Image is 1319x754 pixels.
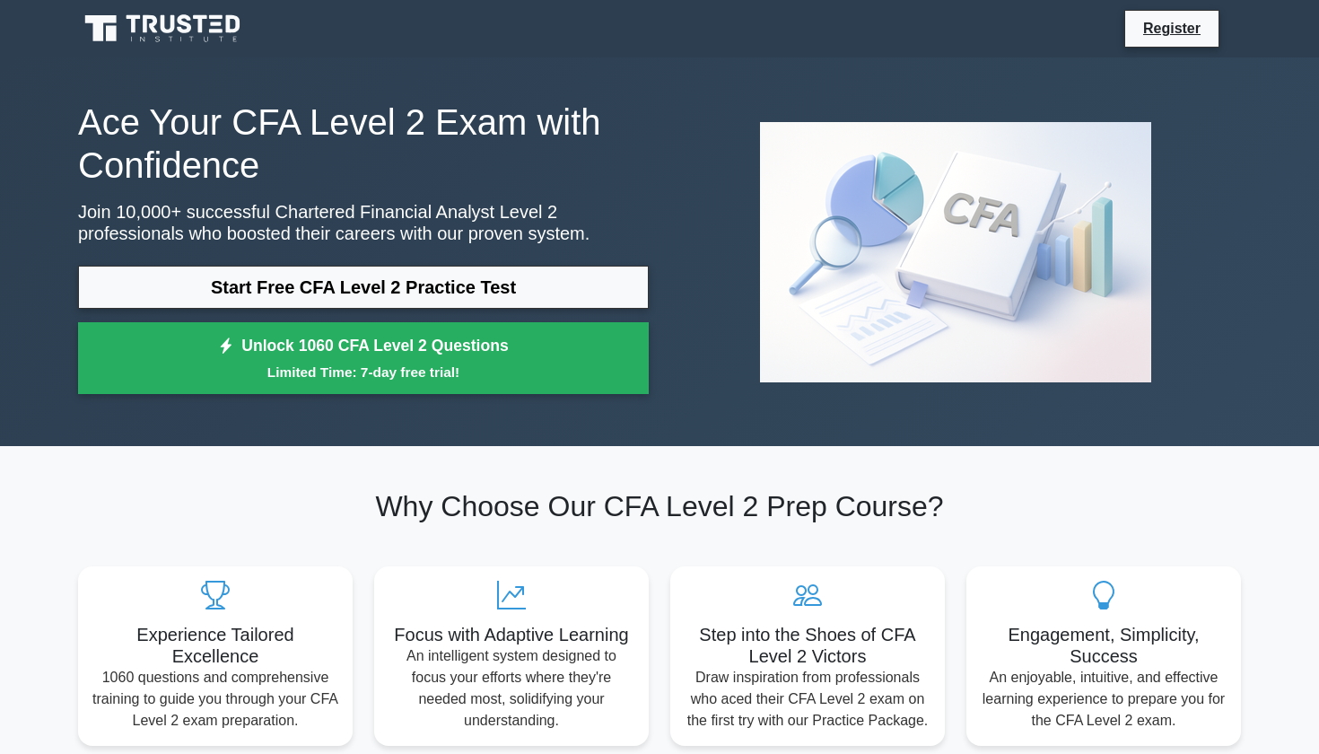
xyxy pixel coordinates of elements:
[78,266,649,309] a: Start Free CFA Level 2 Practice Test
[92,667,338,732] p: 1060 questions and comprehensive training to guide you through your CFA Level 2 exam preparation.
[100,362,626,382] small: Limited Time: 7-day free trial!
[685,624,930,667] h5: Step into the Shoes of CFA Level 2 Victors
[78,322,649,394] a: Unlock 1060 CFA Level 2 QuestionsLimited Time: 7-day free trial!
[389,645,634,732] p: An intelligent system designed to focus your efforts where they're needed most, solidifying your ...
[1132,17,1211,39] a: Register
[78,101,649,187] h1: Ace Your CFA Level 2 Exam with Confidence
[78,489,1241,523] h2: Why Choose Our CFA Level 2 Prep Course?
[78,201,649,244] p: Join 10,000+ successful Chartered Financial Analyst Level 2 professionals who boosted their caree...
[981,667,1227,732] p: An enjoyable, intuitive, and effective learning experience to prepare you for the CFA Level 2 exam.
[389,624,634,645] h5: Focus with Adaptive Learning
[981,624,1227,667] h5: Engagement, Simplicity, Success
[92,624,338,667] h5: Experience Tailored Excellence
[685,667,930,732] p: Draw inspiration from professionals who aced their CFA Level 2 exam on the first try with our Pra...
[746,108,1166,397] img: Chartered Financial Analyst Level 2 Preview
